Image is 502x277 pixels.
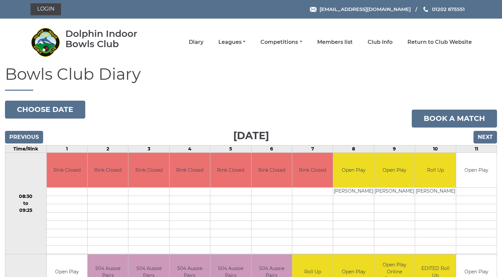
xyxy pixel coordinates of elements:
td: 2 [87,145,128,152]
td: 7 [292,145,333,152]
td: 4 [169,145,210,152]
td: Rink Closed [88,153,128,188]
a: Email [EMAIL_ADDRESS][DOMAIN_NAME] [310,5,411,13]
td: Time/Rink [5,145,47,152]
a: Login [31,3,61,15]
a: Phone us 01202 675551 [422,5,465,13]
td: Rink Closed [128,153,169,188]
a: Return to Club Website [407,39,472,46]
td: Rink Closed [170,153,210,188]
span: [EMAIL_ADDRESS][DOMAIN_NAME] [320,6,411,12]
td: [PERSON_NAME] [415,188,456,196]
td: Rink Closed [292,153,333,188]
h1: Bowls Club Diary [5,65,497,91]
td: 8 [333,145,374,152]
td: Rink Closed [47,153,87,188]
td: [PERSON_NAME] [374,188,415,196]
a: Club Info [368,39,393,46]
img: Dolphin Indoor Bowls Club [31,27,60,57]
td: Open Play [333,153,374,188]
img: Email [310,7,317,12]
a: Book a match [412,110,497,128]
img: Phone us [423,7,428,12]
a: Diary [189,39,203,46]
td: 1 [46,145,87,152]
input: Next [473,131,497,143]
td: 6 [251,145,292,152]
span: 01202 675551 [432,6,465,12]
div: Dolphin Indoor Bowls Club [65,29,157,49]
td: Open Play [456,153,497,188]
td: 08:30 to 09:25 [5,152,47,254]
a: Members list [317,39,353,46]
a: Competitions [260,39,302,46]
button: Choose date [5,101,85,119]
td: Rink Closed [210,153,251,188]
td: 3 [128,145,169,152]
td: 11 [456,145,497,152]
td: 10 [415,145,456,152]
input: Previous [5,131,43,143]
a: Leagues [218,39,246,46]
td: 5 [210,145,251,152]
td: 9 [374,145,415,152]
td: Rink Closed [251,153,292,188]
td: Open Play [374,153,415,188]
td: Roll Up [415,153,456,188]
td: [PERSON_NAME] [333,188,374,196]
